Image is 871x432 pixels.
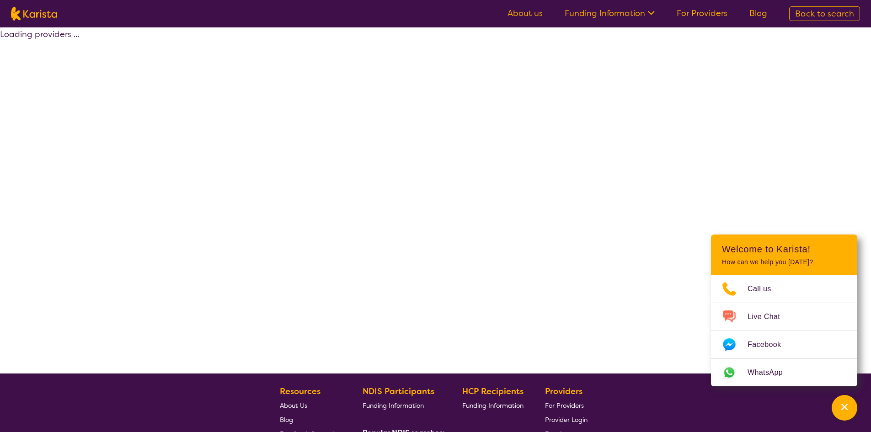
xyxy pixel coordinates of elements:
ul: Choose channel [711,275,857,386]
a: For Providers [677,8,727,19]
span: About Us [280,401,307,410]
p: How can we help you [DATE]? [722,258,846,266]
span: Facebook [748,338,792,352]
a: Blog [749,8,767,19]
a: About us [508,8,543,19]
a: Web link opens in a new tab. [711,359,857,386]
img: Karista logo [11,7,57,21]
a: Funding Information [565,8,655,19]
span: Live Chat [748,310,791,324]
a: Back to search [789,6,860,21]
span: Funding Information [462,401,524,410]
button: Channel Menu [832,395,857,421]
b: NDIS Participants [363,386,434,397]
b: HCP Recipients [462,386,524,397]
a: Funding Information [462,398,524,412]
span: Provider Login [545,416,588,424]
span: Call us [748,282,782,296]
span: Funding Information [363,401,424,410]
b: Providers [545,386,582,397]
a: Funding Information [363,398,441,412]
a: Blog [280,412,341,427]
span: Blog [280,416,293,424]
b: Resources [280,386,321,397]
div: Channel Menu [711,235,857,386]
span: For Providers [545,401,584,410]
span: WhatsApp [748,366,794,379]
a: About Us [280,398,341,412]
a: For Providers [545,398,588,412]
a: Provider Login [545,412,588,427]
span: Back to search [795,8,854,19]
h2: Welcome to Karista! [722,244,846,255]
